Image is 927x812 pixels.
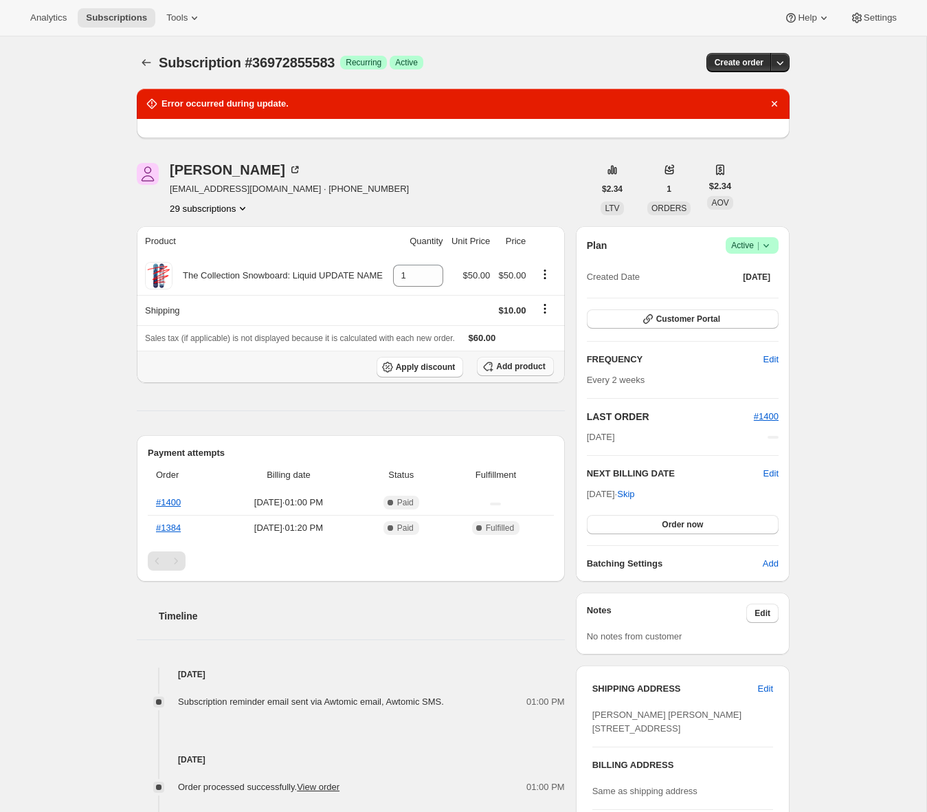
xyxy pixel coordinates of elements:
[763,467,779,481] button: Edit
[587,489,635,499] span: [DATE] ·
[587,467,763,481] h2: NEXT BILLING DATE
[711,198,728,208] span: AOV
[172,269,383,283] div: The Collection Snowboard: Liquid UPDATE NAME
[746,604,779,623] button: Edit
[499,305,526,316] span: $10.00
[743,272,770,283] span: [DATE]
[159,55,335,70] span: Subscription #36972855583
[750,678,781,700] button: Edit
[651,204,686,213] span: ORDERS
[22,8,75,28] button: Analytics
[763,353,779,366] span: Edit
[145,262,172,289] img: product img
[178,696,444,707] span: Subscription reminder email sent via Awtomic email, Awtomic SMS.
[137,668,565,681] h4: [DATE]
[534,301,556,316] button: Shipping actions
[30,12,67,23] span: Analytics
[137,163,159,185] span: null montes
[605,204,619,213] span: LTV
[170,182,409,196] span: [EMAIL_ADDRESS][DOMAIN_NAME] · [PHONE_NUMBER]
[148,460,217,490] th: Order
[587,515,779,534] button: Order now
[78,8,155,28] button: Subscriptions
[159,609,565,623] h2: Timeline
[587,375,645,385] span: Every 2 weeks
[587,430,615,444] span: [DATE]
[776,8,838,28] button: Help
[148,551,554,571] nav: Pagination
[396,362,456,373] span: Apply discount
[754,410,779,424] button: #1400
[178,782,339,792] span: Order processed successfully.
[463,270,491,281] span: $50.00
[592,786,697,796] span: Same as shipping address
[137,226,388,256] th: Product
[496,361,545,372] span: Add product
[486,523,514,534] span: Fulfilled
[388,226,447,256] th: Quantity
[346,57,381,68] span: Recurring
[587,270,640,284] span: Created Date
[377,357,464,377] button: Apply discount
[494,226,530,256] th: Price
[499,270,526,281] span: $50.00
[137,753,565,767] h4: [DATE]
[765,94,784,113] button: Dismiss notification
[221,496,357,509] span: [DATE] · 01:00 PM
[221,521,357,535] span: [DATE] · 01:20 PM
[706,53,772,72] button: Create order
[158,8,210,28] button: Tools
[587,309,779,329] button: Customer Portal
[609,483,643,505] button: Skip
[658,179,680,199] button: 1
[592,710,741,734] span: [PERSON_NAME] [PERSON_NAME] [STREET_ADDRESS]
[156,497,181,507] a: #1400
[137,295,388,325] th: Shipping
[763,557,779,571] span: Add
[602,184,623,195] span: $2.34
[587,410,754,424] h2: LAST ORDER
[757,240,759,251] span: |
[170,201,249,215] button: Product actions
[166,12,188,23] span: Tools
[842,8,905,28] button: Settings
[397,497,414,508] span: Paid
[592,682,758,696] h3: SHIPPING ADDRESS
[170,163,302,177] div: [PERSON_NAME]
[446,468,545,482] span: Fulfillment
[395,57,418,68] span: Active
[86,12,147,23] span: Subscriptions
[587,557,763,571] h6: Batching Settings
[667,184,671,195] span: 1
[754,411,779,421] a: #1400
[156,523,181,533] a: #1384
[864,12,897,23] span: Settings
[798,12,816,23] span: Help
[161,97,289,111] h2: Error occurred during update.
[297,782,339,792] a: View order
[145,333,455,343] span: Sales tax (if applicable) is not displayed because it is calculated with each new order.
[656,314,720,325] span: Customer Portal
[709,179,732,193] span: $2.34
[731,239,773,252] span: Active
[755,349,787,371] button: Edit
[137,53,156,72] button: Subscriptions
[755,608,770,619] span: Edit
[587,239,607,252] h2: Plan
[587,604,747,623] h3: Notes
[534,267,556,282] button: Product actions
[526,780,565,794] span: 01:00 PM
[662,519,703,530] span: Order now
[617,487,634,501] span: Skip
[364,468,438,482] span: Status
[526,695,565,709] span: 01:00 PM
[447,226,495,256] th: Unit Price
[735,267,779,287] button: [DATE]
[477,357,553,376] button: Add product
[397,523,414,534] span: Paid
[715,57,763,68] span: Create order
[148,446,554,460] h2: Payment attempts
[592,758,773,772] h3: BILLING ADDRESS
